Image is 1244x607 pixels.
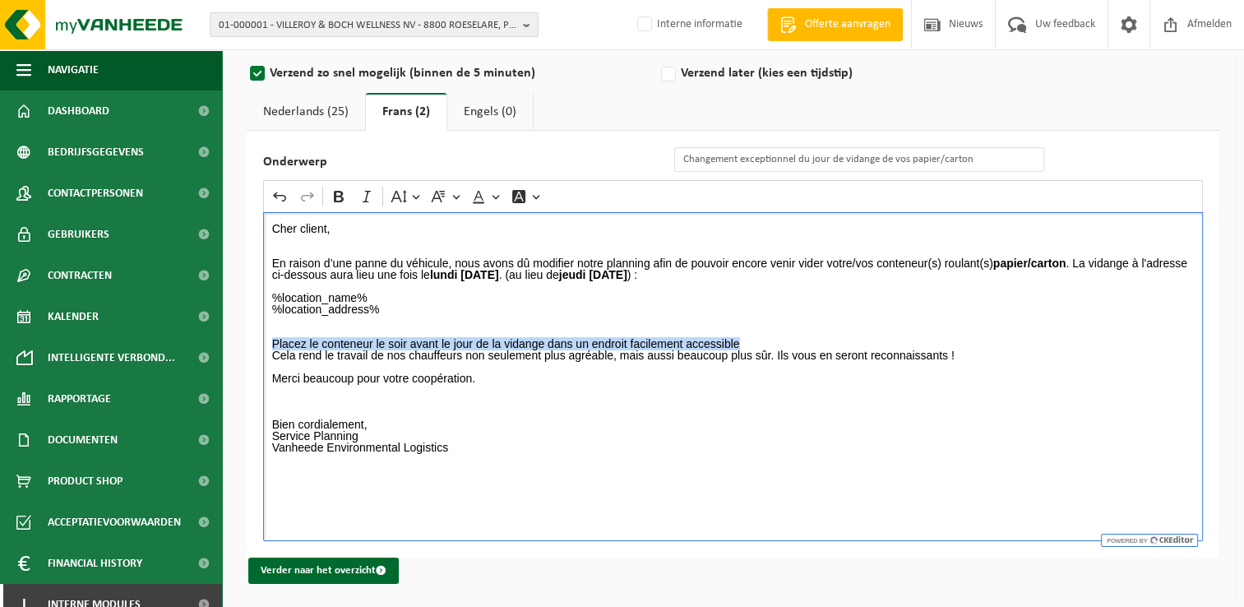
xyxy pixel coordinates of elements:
a: Offerte aanvragen [767,8,903,41]
input: bulkmessage.add.message.form.message.fr.subject.placeholder [674,147,1044,172]
span: Financial History [48,543,142,584]
span: 01-000001 - VILLEROY & BOCH WELLNESS NV - 8800 ROESELARE, POPULIERSTRAAT 1 [219,13,516,38]
a: Frans (2) [366,93,446,131]
p: Cher client, En raison d’une panne du véhicule, nous avons dû modifier notre planning afin de pou... [272,223,1195,280]
span: Navigatie [48,49,99,90]
span: Contracten [48,255,112,296]
a: Nederlands (25) [247,93,365,131]
strong: lundi [DATE] [430,268,499,281]
span: Kalender [48,296,99,337]
label: Interne informatie [634,12,742,37]
span: Powered by [1105,537,1147,544]
label: Verzend zo snel mogelijk (binnen de 5 minuten) [247,62,658,85]
span: Rapportage [48,378,111,419]
strong: jeudi [DATE] [559,268,627,281]
label: Onderwerp [263,155,674,172]
button: 01-000001 - VILLEROY & BOCH WELLNESS NV - 8800 ROESELARE, POPULIERSTRAAT 1 [210,12,539,37]
a: Engels (0) [447,93,533,131]
label: Verzend later (kies een tijdstip) [658,62,1069,85]
strong: papier/carton [993,257,1066,270]
span: Offerte aanvragen [801,16,895,33]
span: Contactpersonen [48,173,143,214]
span: Dashboard [48,90,109,132]
span: Bedrijfsgegevens [48,132,144,173]
div: Rich Text Editor. Editing area: main. Press Alt+0 for help. [263,212,1203,541]
span: Gebruikers [48,214,109,255]
span: Acceptatievoorwaarden [48,502,181,543]
p: ⁠⁠⁠⁠⁠⁠⁠ %location_name% %location_address% Placez le conteneur le soir avant le jour de la vidang... [272,280,1195,465]
span: Intelligente verbond... [48,337,175,378]
span: Documenten [48,419,118,461]
div: Editor toolbar [264,181,1202,212]
span: Product Shop [48,461,123,502]
button: Verder naar het overzicht [248,558,399,584]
